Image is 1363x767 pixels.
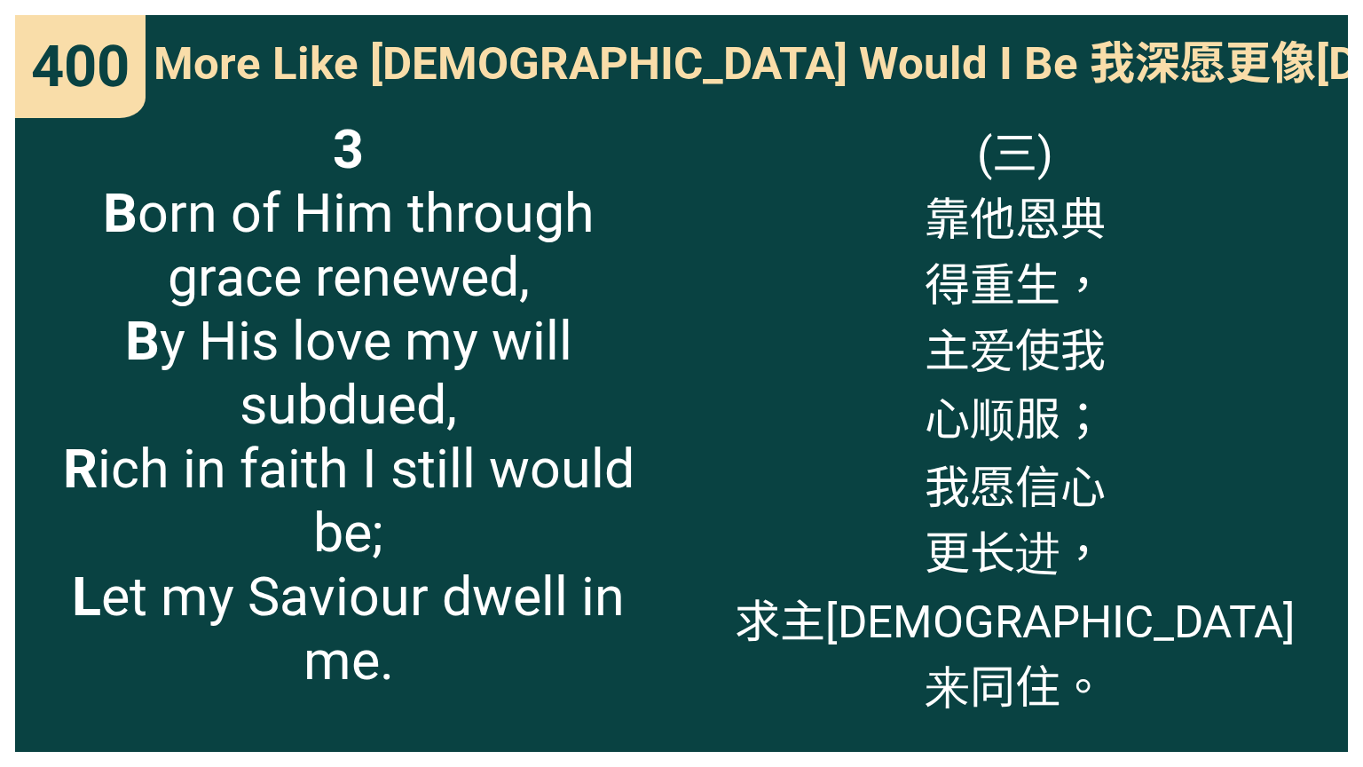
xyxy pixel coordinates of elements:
[333,117,364,181] b: 3
[31,33,130,100] span: 400
[103,181,138,245] b: B
[72,565,101,629] b: L
[30,117,666,692] span: orn of Him through grace renewed, y His love my will subdued, ich in faith I still would be; et m...
[63,437,98,501] b: R
[125,309,160,373] b: B
[735,117,1296,719] span: (三) 靠他恩典 得重生， 主爱使我 心顺服； 我愿信心 更长进， 求主[DEMOGRAPHIC_DATA] 来同住。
